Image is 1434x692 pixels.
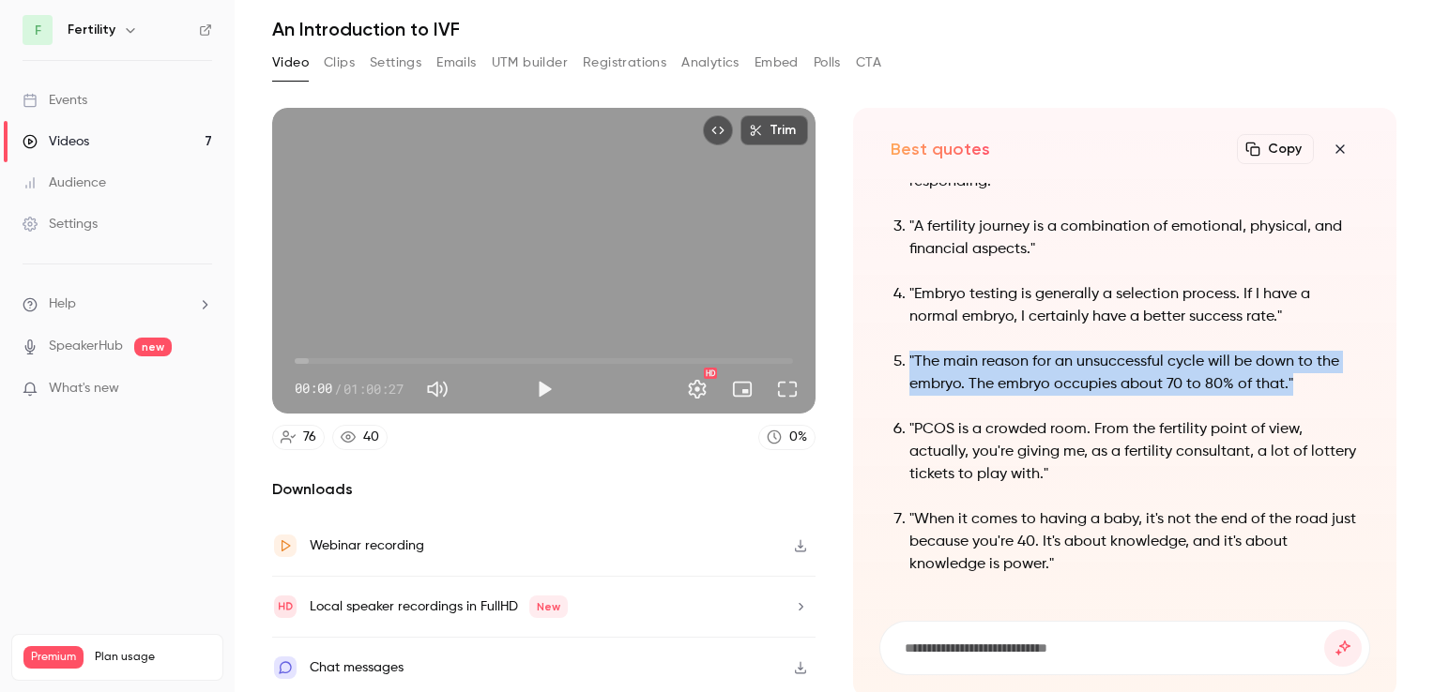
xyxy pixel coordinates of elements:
[909,351,1359,396] p: "The main reason for an unsuccessful cycle will be down to the embryo. The embryo occupies about ...
[419,370,456,408] button: Mute
[909,283,1359,328] p: "Embryo testing is generally a selection process. If I have a normal embryo, I certainly have a b...
[755,48,799,78] button: Embed
[272,478,816,501] h2: Downloads
[23,173,106,192] div: Audience
[310,534,424,557] div: Webinar recording
[35,21,41,40] span: F
[1237,134,1314,164] button: Copy
[363,428,379,447] div: 40
[23,646,84,669] span: Premium
[95,650,211,665] span: Plan usage
[49,294,76,314] span: Help
[68,21,115,39] h6: Fertility
[909,216,1359,261] p: "A fertility journey is a combination of emotional, physical, and financial aspects."
[324,48,355,78] button: Clips
[310,595,568,618] div: Local speaker recordings in FullHD
[49,337,123,356] a: SpeakerHub
[891,138,990,160] h2: Best quotes
[272,18,1396,40] h1: An Introduction to IVF
[526,370,563,408] button: Play
[23,91,87,110] div: Events
[769,370,806,408] button: Full screen
[370,48,421,78] button: Settings
[272,48,309,78] button: Video
[529,595,568,618] span: New
[740,115,808,145] button: Trim
[436,48,476,78] button: Emails
[23,215,98,233] div: Settings
[23,294,212,314] li: help-dropdown-opener
[23,132,89,151] div: Videos
[724,370,761,408] button: Turn on miniplayer
[303,428,316,447] div: 76
[703,115,733,145] button: Embed video
[789,428,807,447] div: 0 %
[492,48,568,78] button: UTM builder
[272,425,325,450] a: 76
[704,368,717,379] div: HD
[295,379,332,399] span: 00:00
[332,425,388,450] a: 40
[190,381,212,398] iframe: Noticeable Trigger
[49,379,119,399] span: What's new
[134,338,172,356] span: new
[583,48,666,78] button: Registrations
[343,379,404,399] span: 01:00:27
[334,379,342,399] span: /
[310,656,404,679] div: Chat messages
[814,48,841,78] button: Polls
[681,48,740,78] button: Analytics
[856,48,881,78] button: CTA
[909,508,1359,576] p: "When it comes to having a baby, it's not the end of the road just because you're 40. It's about ...
[909,418,1359,486] p: "PCOS is a crowded room. From the fertility point of view, actually, you're giving me, as a ferti...
[295,379,404,399] div: 00:00
[679,370,716,408] button: Settings
[758,425,816,450] a: 0%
